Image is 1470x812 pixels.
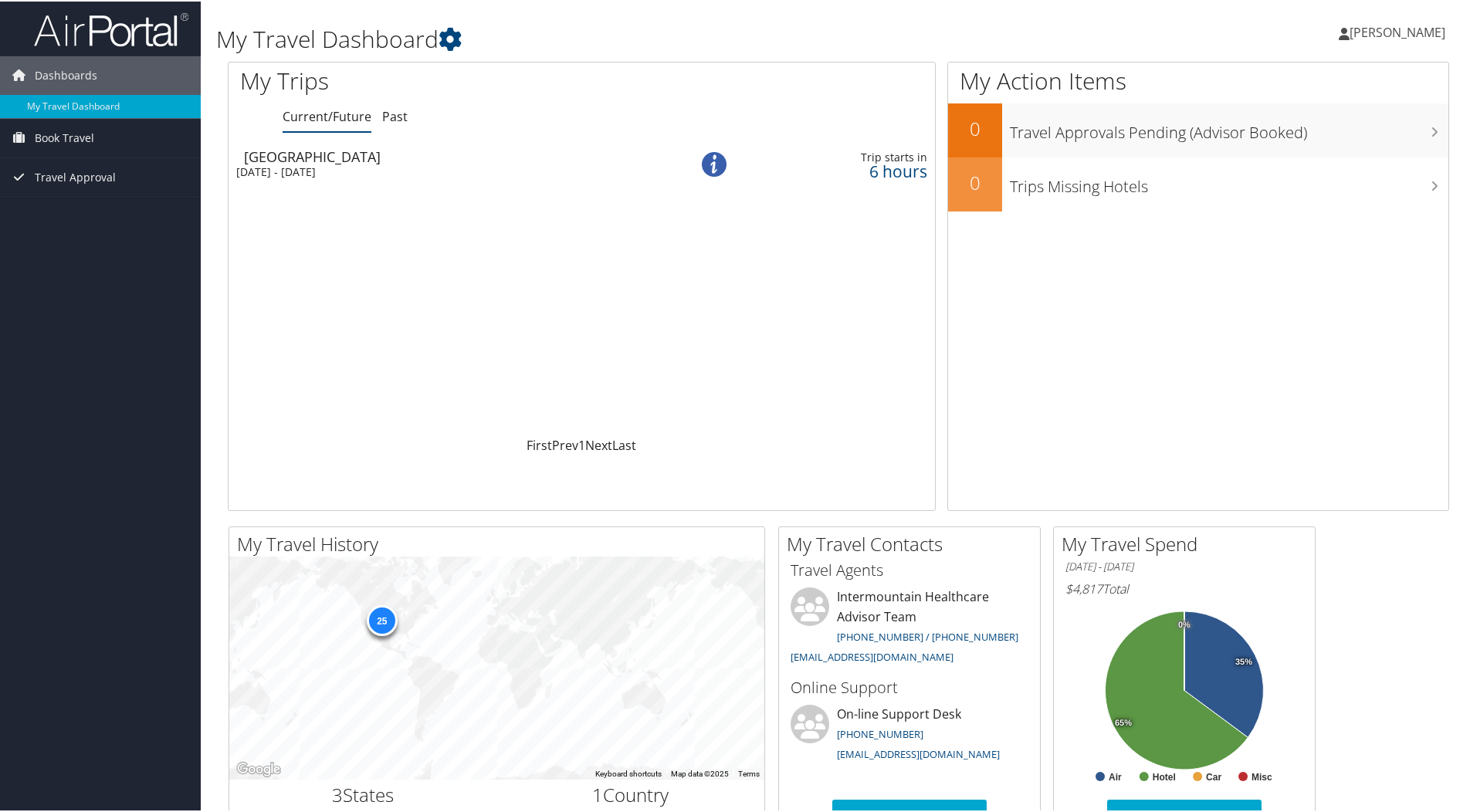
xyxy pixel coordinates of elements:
[237,529,764,556] h2: My Travel History
[382,107,408,123] a: Past
[948,102,1448,156] a: 0Travel Approvals Pending (Advisor Booked)
[236,164,648,178] div: [DATE] - [DATE]
[216,22,1046,54] h1: My Travel Dashboard
[366,604,397,634] div: 25
[552,435,578,452] a: Prev
[948,114,1002,140] h2: 0
[773,163,926,177] div: 6 hours
[783,703,1036,766] li: On-line Support Desk
[791,558,1028,580] h3: Travel Agents
[783,586,1036,668] li: Intermountain Healthcare Advisor Team
[332,780,343,806] span: 3
[791,675,1028,697] h3: Online Support
[1065,558,1303,573] h6: [DATE] - [DATE]
[773,149,926,163] div: Trip starts in
[738,768,760,776] a: Terms (opens in new tab)
[283,107,371,123] a: Current/Future
[592,780,603,806] span: 1
[837,726,923,739] a: [PHONE_NUMBER]
[1109,770,1122,781] text: Air
[1062,529,1315,556] h2: My Travel Spend
[948,168,1002,195] h2: 0
[1153,770,1176,781] text: Hotel
[35,117,94,156] span: Book Travel
[1339,8,1461,54] a: [PERSON_NAME]
[702,151,727,175] img: alert-flat-solid-info.png
[1065,579,1303,596] h6: Total
[241,780,486,807] h2: States
[578,435,585,452] a: 1
[34,10,188,46] img: airportal-logo.png
[233,758,284,778] a: Open this area in Google Maps (opens a new window)
[527,435,552,452] a: First
[948,63,1448,96] h1: My Action Items
[671,768,729,776] span: Map data ©2025
[791,648,953,662] a: [EMAIL_ADDRESS][DOMAIN_NAME]
[240,63,629,96] h1: My Trips
[35,157,116,195] span: Travel Approval
[1010,167,1448,196] h3: Trips Missing Hotels
[1178,619,1191,628] tspan: 0%
[1206,770,1221,781] text: Car
[1350,22,1445,39] span: [PERSON_NAME]
[1010,113,1448,142] h3: Travel Approvals Pending (Advisor Booked)
[233,758,284,778] img: Google
[1115,717,1132,726] tspan: 65%
[509,780,754,807] h2: Country
[837,746,1000,760] a: [EMAIL_ADDRESS][DOMAIN_NAME]
[948,156,1448,210] a: 0Trips Missing Hotels
[1235,656,1252,665] tspan: 35%
[595,767,662,778] button: Keyboard shortcuts
[585,435,612,452] a: Next
[244,148,655,162] div: [GEOGRAPHIC_DATA]
[837,628,1018,642] a: [PHONE_NUMBER] / [PHONE_NUMBER]
[787,529,1040,556] h2: My Travel Contacts
[35,55,97,93] span: Dashboards
[612,435,636,452] a: Last
[1252,770,1272,781] text: Misc
[1065,579,1102,596] span: $4,817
